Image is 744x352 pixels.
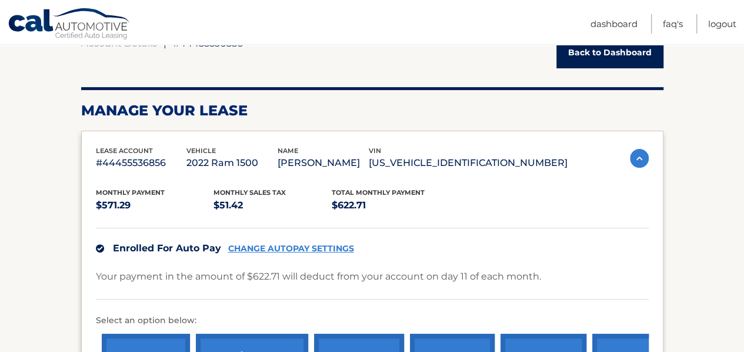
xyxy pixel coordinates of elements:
p: $571.29 [96,197,214,214]
a: Cal Automotive [8,8,131,42]
p: $51.42 [213,197,332,214]
h2: Manage Your Lease [81,102,663,119]
img: accordion-active.svg [630,149,649,168]
span: name [278,147,298,155]
img: check.svg [96,244,104,253]
span: Monthly sales Tax [213,188,286,197]
span: Total Monthly Payment [332,188,425,197]
span: Enrolled For Auto Pay [113,243,221,254]
a: Dashboard [590,14,638,34]
p: #44455536856 [96,155,187,171]
p: Select an option below: [96,314,649,328]
p: Your payment in the amount of $622.71 will deduct from your account on day 11 of each month. [96,268,541,285]
span: vehicle [186,147,216,155]
p: 2022 Ram 1500 [186,155,278,171]
p: [PERSON_NAME] [278,155,369,171]
span: lease account [96,147,153,155]
a: CHANGE AUTOPAY SETTINGS [228,244,354,254]
span: Monthly Payment [96,188,165,197]
span: vin [369,147,381,155]
a: Back to Dashboard [556,37,663,68]
p: $622.71 [332,197,450,214]
a: FAQ's [663,14,683,34]
p: [US_VEHICLE_IDENTIFICATION_NUMBER] [369,155,568,171]
a: Logout [708,14,736,34]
